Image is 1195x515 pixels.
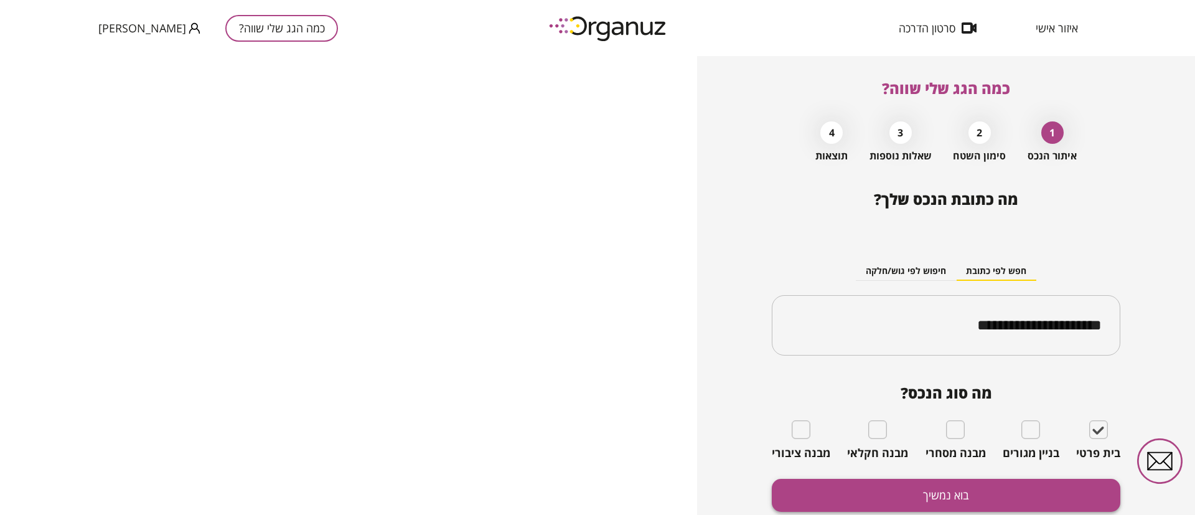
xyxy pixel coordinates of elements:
span: סרטון הדרכה [899,22,955,34]
button: איזור אישי [1017,22,1097,34]
span: מה כתובת הנכס שלך? [874,189,1018,209]
div: 2 [968,121,991,144]
button: [PERSON_NAME] [98,21,200,36]
button: חפש לפי כתובת [956,262,1036,281]
span: בית פרטי [1076,446,1120,460]
button: סרטון הדרכה [880,22,995,34]
div: 4 [820,121,843,144]
span: מבנה ציבורי [772,446,830,460]
img: logo [540,11,677,45]
span: סימון השטח [953,150,1006,162]
span: בניין מגורים [1003,446,1059,460]
span: תוצאות [815,150,848,162]
span: שאלות נוספות [869,150,932,162]
span: מבנה מסחרי [926,446,986,460]
span: איזור אישי [1036,22,1078,34]
button: בוא נמשיך [772,479,1120,512]
button: חיפוש לפי גוש/חלקה [856,262,956,281]
div: 3 [889,121,912,144]
span: מה סוג הנכס? [772,384,1120,402]
span: איתור הנכס [1028,150,1077,162]
span: [PERSON_NAME] [98,22,186,34]
div: 1 [1041,121,1064,144]
button: כמה הגג שלי שווה? [225,15,338,42]
span: מבנה חקלאי [847,446,908,460]
span: כמה הגג שלי שווה? [882,78,1010,98]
